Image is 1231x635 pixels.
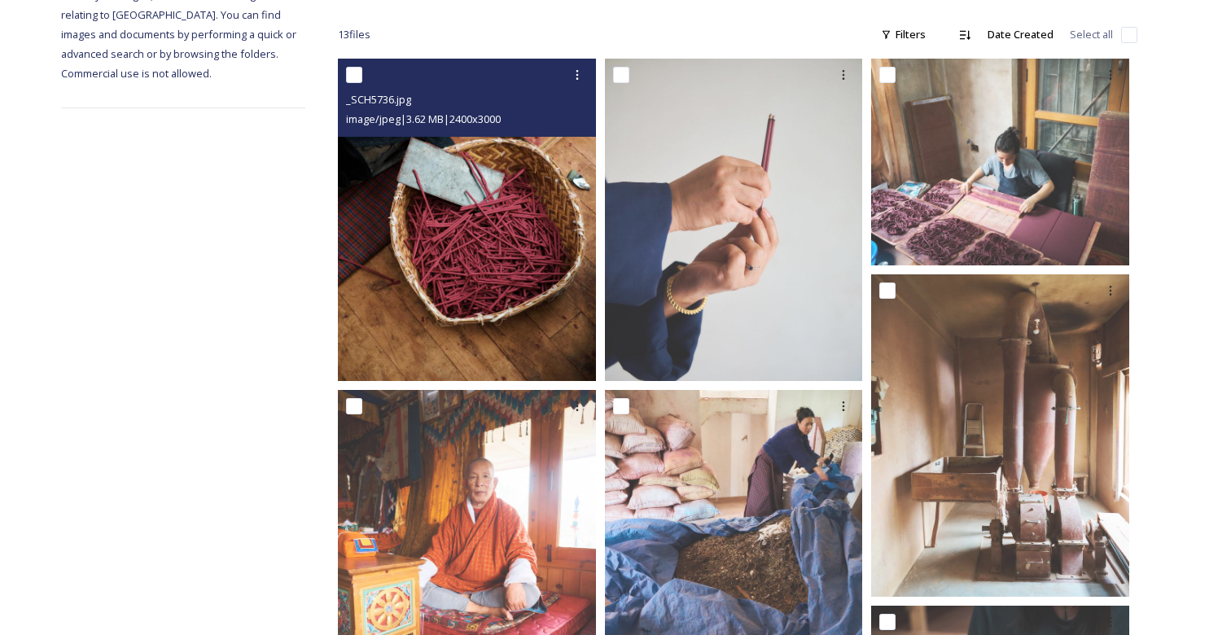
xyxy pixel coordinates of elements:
[338,59,596,381] img: _SCH5736.jpg
[338,27,370,42] span: 13 file s
[346,92,411,107] span: _SCH5736.jpg
[979,19,1062,50] div: Date Created
[1070,27,1113,42] span: Select all
[873,19,934,50] div: Filters
[605,59,863,381] img: _SCH5631.jpg
[346,112,501,126] span: image/jpeg | 3.62 MB | 2400 x 3000
[871,59,1129,265] img: _SCH5834.jpg
[871,274,1129,597] img: _SCH5826.jpg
